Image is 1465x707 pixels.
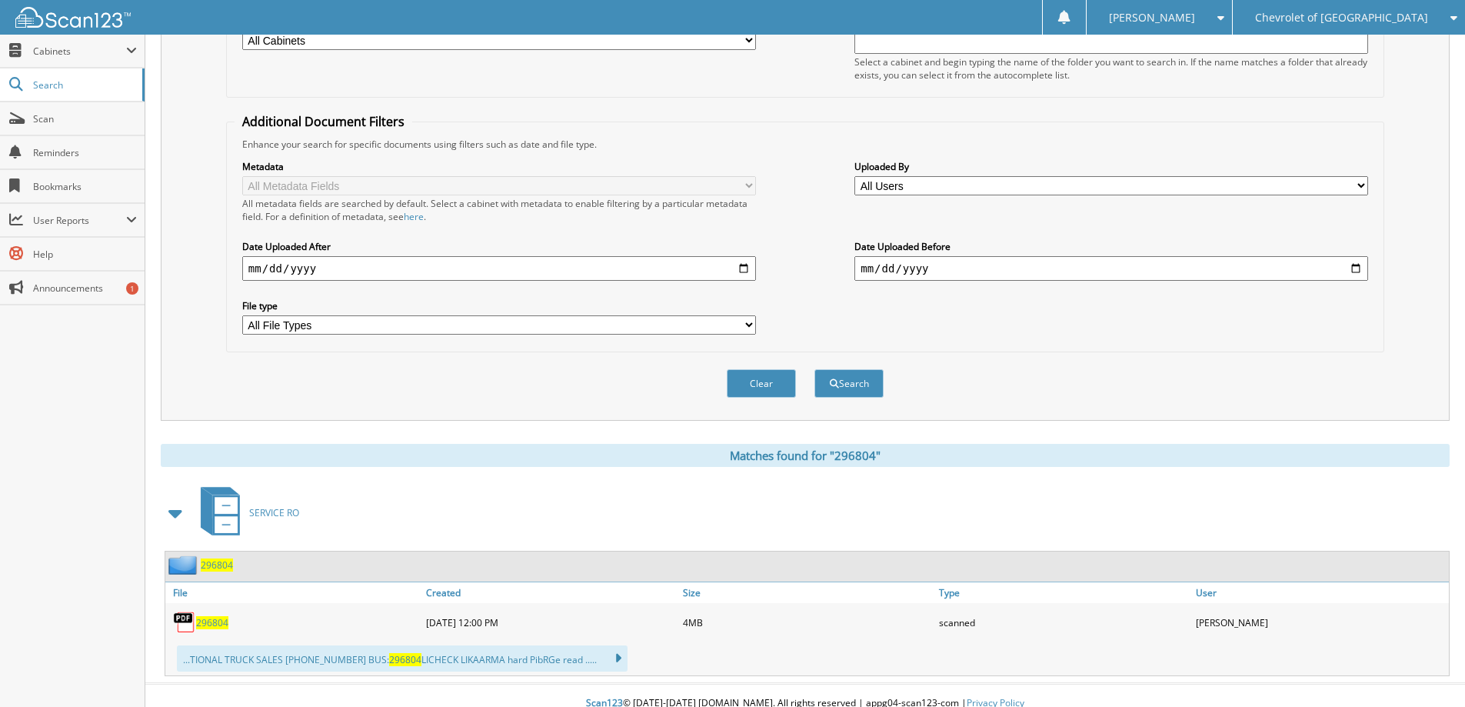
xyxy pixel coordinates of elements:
[165,582,422,603] a: File
[196,616,228,629] a: 296804
[422,607,679,638] div: [DATE] 12:00 PM
[201,559,233,572] a: 296804
[235,138,1376,151] div: Enhance your search for specific documents using filters such as date and file type.
[1192,607,1449,638] div: [PERSON_NAME]
[15,7,131,28] img: scan123-logo-white.svg
[422,582,679,603] a: Created
[389,653,421,666] span: 296804
[242,240,756,253] label: Date Uploaded After
[177,645,628,672] div: ...TIONAL TRUCK SALES [PHONE_NUMBER] BUS: LICHECK LIKAARMA hard PibRGe read .....
[1388,633,1465,707] iframe: Chat Widget
[33,78,135,92] span: Search
[33,112,137,125] span: Scan
[727,369,796,398] button: Clear
[854,256,1368,281] input: end
[242,299,756,312] label: File type
[1192,582,1449,603] a: User
[168,555,201,575] img: folder2.png
[33,214,126,227] span: User Reports
[814,369,884,398] button: Search
[33,45,126,58] span: Cabinets
[242,256,756,281] input: start
[854,55,1368,82] div: Select a cabinet and begin typing the name of the folder you want to search in. If the name match...
[679,607,936,638] div: 4MB
[242,160,756,173] label: Metadata
[173,611,196,634] img: PDF.png
[935,582,1192,603] a: Type
[1109,13,1195,22] span: [PERSON_NAME]
[235,113,412,130] legend: Additional Document Filters
[854,240,1368,253] label: Date Uploaded Before
[679,582,936,603] a: Size
[33,146,137,159] span: Reminders
[249,506,299,519] span: SERVICE RO
[191,482,299,543] a: SERVICE RO
[935,607,1192,638] div: scanned
[33,282,137,295] span: Announcements
[1255,13,1428,22] span: Chevrolet of [GEOGRAPHIC_DATA]
[854,160,1368,173] label: Uploaded By
[161,444,1450,467] div: Matches found for "296804"
[33,248,137,261] span: Help
[242,197,756,223] div: All metadata fields are searched by default. Select a cabinet with metadata to enable filtering b...
[33,180,137,193] span: Bookmarks
[404,210,424,223] a: here
[126,282,138,295] div: 1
